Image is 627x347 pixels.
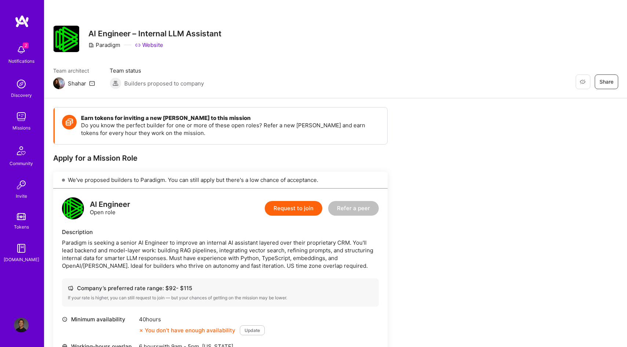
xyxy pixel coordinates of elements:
div: Description [62,228,379,236]
img: Token icon [62,115,77,129]
div: We've proposed builders to Paradigm. You can still apply but there's a low chance of acceptance. [53,172,388,189]
h3: AI Engineer – Internal LLM Assistant [88,29,221,38]
p: Do you know the perfect builder for one or more of these open roles? Refer a new [PERSON_NAME] an... [81,121,380,137]
div: Company’s preferred rate range: $ 92 - $ 115 [68,284,373,292]
button: Share [595,74,618,89]
i: icon CloseOrange [139,328,143,333]
img: Community [12,142,30,160]
img: Builders proposed to company [110,77,121,89]
button: Update [240,325,265,335]
a: Website [135,41,163,49]
div: Open role [90,201,130,216]
i: icon Mail [89,80,95,86]
img: Invite [14,178,29,192]
div: Notifications [8,57,34,65]
div: Invite [16,192,27,200]
img: logo [62,197,84,219]
h4: Earn tokens for inviting a new [PERSON_NAME] to this mission [81,115,380,121]
div: 40 hours [139,315,265,323]
i: icon Cash [68,285,73,291]
img: guide book [14,241,29,256]
div: AI Engineer [90,201,130,208]
div: Apply for a Mission Role [53,153,388,163]
button: Request to join [265,201,322,216]
i: icon Clock [62,317,67,322]
div: If your rate is higher, you can still request to join — but your chances of getting on the missio... [68,295,373,301]
button: Refer a peer [328,201,379,216]
div: Shahar [68,80,86,87]
div: Missions [12,124,30,132]
div: You don’t have enough availability [139,326,235,334]
span: Builders proposed to company [124,80,204,87]
a: User Avatar [12,318,30,332]
img: teamwork [14,109,29,124]
div: Paradigm [88,41,120,49]
span: 2 [23,43,29,48]
i: icon CompanyGray [88,42,94,48]
div: Minimum availability [62,315,135,323]
img: User Avatar [14,318,29,332]
div: Discovery [11,91,32,99]
img: Company Logo [54,26,79,52]
div: Tokens [14,223,29,231]
img: logo [15,15,29,28]
span: Share [599,78,613,85]
img: bell [14,43,29,57]
div: [DOMAIN_NAME] [4,256,39,263]
img: tokens [17,213,26,220]
img: Team Architect [53,77,65,89]
div: Community [10,160,33,167]
div: Paradigm is seeking a senior AI Engineer to improve an internal AI assistant layered over their p... [62,239,379,270]
span: Team status [110,67,204,74]
img: discovery [14,77,29,91]
i: icon EyeClosed [580,79,586,85]
span: Team architect [53,67,95,74]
